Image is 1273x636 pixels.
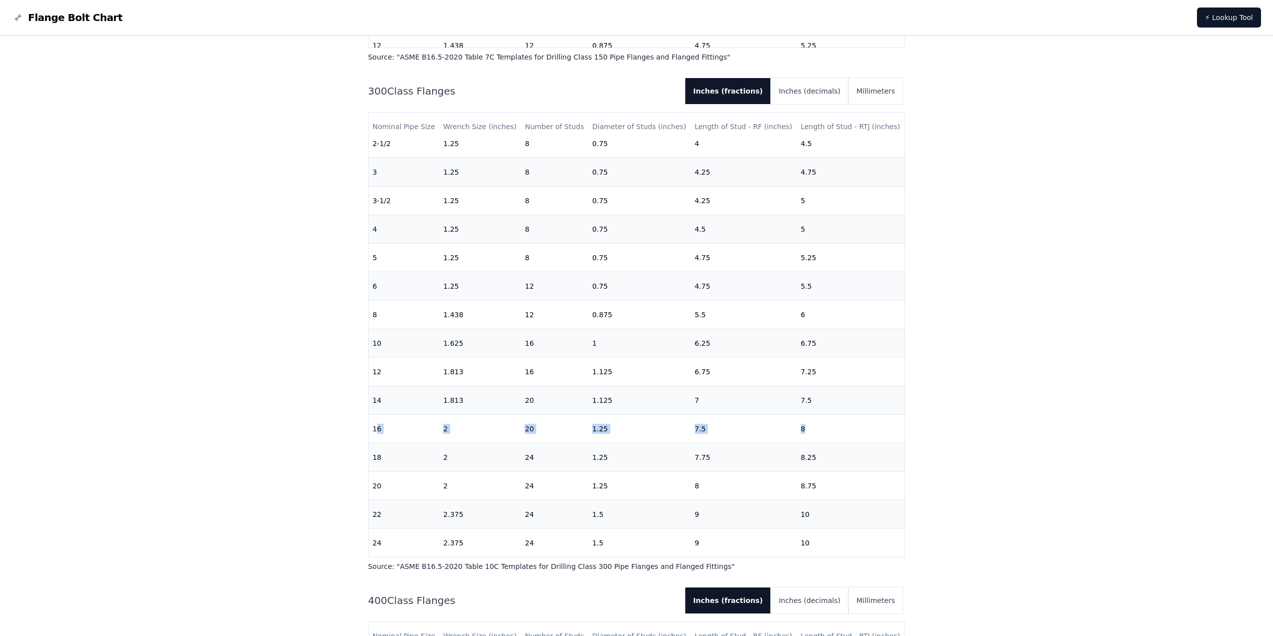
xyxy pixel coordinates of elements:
[797,243,905,272] td: 5.25
[691,500,797,528] td: 9
[588,186,691,215] td: 0.75
[369,129,440,158] td: 2-1/2
[369,186,440,215] td: 3-1/2
[368,84,677,98] h2: 300 Class Flanges
[28,11,123,25] span: Flange Bolt Chart
[797,443,905,471] td: 8.25
[588,500,691,528] td: 1.5
[521,186,588,215] td: 8
[691,414,797,443] td: 7.5
[691,471,797,500] td: 8
[588,300,691,329] td: 0.875
[521,32,588,60] td: 12
[521,243,588,272] td: 8
[439,471,521,500] td: 2
[1197,8,1261,28] a: ⚡ Lookup Tool
[369,300,440,329] td: 8
[797,471,905,500] td: 8.75
[691,129,797,158] td: 4
[691,113,797,141] th: Length of Stud - RF (inches)
[521,158,588,186] td: 8
[369,272,440,300] td: 6
[691,243,797,272] td: 4.75
[797,500,905,528] td: 10
[439,186,521,215] td: 1.25
[12,11,123,25] a: Flange Bolt Chart LogoFlange Bolt Chart
[521,113,588,141] th: Number of Studs
[691,443,797,471] td: 7.75
[369,500,440,528] td: 22
[691,386,797,414] td: 7
[369,357,440,386] td: 12
[797,272,905,300] td: 5.5
[369,215,440,243] td: 4
[369,113,440,141] th: Nominal Pipe Size
[588,471,691,500] td: 1.25
[691,186,797,215] td: 4.25
[588,243,691,272] td: 0.75
[439,215,521,243] td: 1.25
[691,528,797,557] td: 9
[521,300,588,329] td: 12
[439,243,521,272] td: 1.25
[588,357,691,386] td: 1.125
[439,528,521,557] td: 2.375
[797,113,905,141] th: Length of Stud - RTJ (inches)
[797,32,905,60] td: 5.25
[521,215,588,243] td: 8
[439,386,521,414] td: 1.813
[368,52,905,62] p: Source: " ASME B16.5-2020 Table 7C Templates for Drilling Class 150 Pipe Flanges and Flanged Fitt...
[797,300,905,329] td: 6
[691,158,797,186] td: 4.25
[439,500,521,528] td: 2.375
[848,587,903,613] button: Millimeters
[588,113,691,141] th: Diameter of Studs (inches)
[521,443,588,471] td: 24
[368,561,905,571] p: Source: " ASME B16.5-2020 Table 10C Templates for Drilling Class 300 Pipe Flanges and Flanged Fit...
[771,78,848,104] button: Inches (decimals)
[369,329,440,357] td: 10
[439,357,521,386] td: 1.813
[12,12,24,24] img: Flange Bolt Chart Logo
[369,414,440,443] td: 16
[797,357,905,386] td: 7.25
[439,158,521,186] td: 1.25
[369,471,440,500] td: 20
[588,158,691,186] td: 0.75
[369,443,440,471] td: 18
[369,528,440,557] td: 24
[685,78,771,104] button: Inches (fractions)
[439,414,521,443] td: 2
[439,32,521,60] td: 1.438
[521,471,588,500] td: 24
[439,443,521,471] td: 2
[588,414,691,443] td: 1.25
[368,593,677,607] h2: 400 Class Flanges
[691,32,797,60] td: 4.75
[797,329,905,357] td: 6.75
[691,329,797,357] td: 6.25
[848,78,903,104] button: Millimeters
[691,357,797,386] td: 6.75
[439,300,521,329] td: 1.438
[521,386,588,414] td: 20
[588,272,691,300] td: 0.75
[521,528,588,557] td: 24
[588,528,691,557] td: 1.5
[771,587,848,613] button: Inches (decimals)
[521,272,588,300] td: 12
[797,528,905,557] td: 10
[588,443,691,471] td: 1.25
[439,272,521,300] td: 1.25
[588,215,691,243] td: 0.75
[797,215,905,243] td: 5
[685,587,771,613] button: Inches (fractions)
[588,329,691,357] td: 1
[369,386,440,414] td: 14
[691,215,797,243] td: 4.5
[369,32,440,60] td: 12
[797,386,905,414] td: 7.5
[439,129,521,158] td: 1.25
[521,500,588,528] td: 24
[439,113,521,141] th: Wrench Size (inches)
